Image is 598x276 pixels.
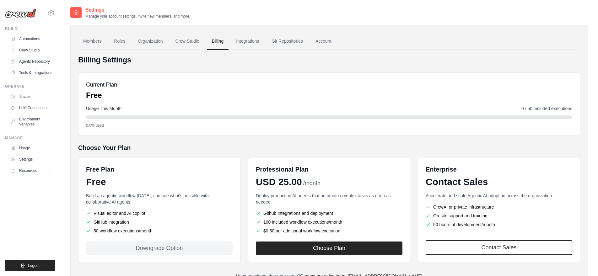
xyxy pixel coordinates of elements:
a: LLM Connections [8,103,55,113]
li: Visual editor and AI copilot [86,210,233,216]
a: Git Repositories [267,33,308,50]
h6: Professional Plan [256,165,309,174]
a: Crew Studio [8,45,55,55]
a: Roles [109,33,130,50]
h5: Choose Your Plan [78,143,580,152]
a: Tools & Integrations [8,68,55,78]
li: On-site support and training [426,213,572,219]
span: Usage This Month [86,105,121,112]
div: Free [86,176,233,188]
p: Accelerate and scale Agentic AI adoption across the organization. [426,193,572,199]
div: Contact Sales [426,176,572,188]
li: $0.50 per additional workflow execution [256,228,402,234]
a: Settings [8,154,55,164]
div: Build [5,26,55,31]
h6: Free Plan [86,165,114,174]
span: /month [303,179,321,188]
li: Github Integrations and deployment [256,210,402,216]
p: Build an agentic workflow [DATE], and see what's possible with collaborative AI agents. [86,193,233,205]
button: Choose Plan [256,242,402,255]
li: 50 workflow executions/month [86,228,233,234]
h4: Billing Settings [78,55,580,65]
img: Logo [5,8,36,18]
h6: Enterprise [426,165,572,174]
a: Usage [8,143,55,153]
button: Logout [5,260,55,271]
button: Resources [8,166,55,176]
span: 0 / 50 included executions [521,105,572,112]
li: 50 hours of development/month [426,221,572,228]
a: Members [78,33,106,50]
a: Agents Repository [8,56,55,66]
h2: Settings [85,6,190,14]
p: Deploy production AI agents that automate complex tasks as often as needed. [256,193,402,205]
a: Contact Sales [426,240,572,255]
div: Operate [5,84,55,89]
span: 0.0% used [86,123,104,128]
span: Resources [19,168,37,173]
a: Automations [8,34,55,44]
a: Organization [133,33,168,50]
a: Integrations [231,33,264,50]
li: 100 included workflow executions/month [256,219,402,225]
a: Environment Variables [8,114,55,129]
span: USD 25.00 [256,176,302,188]
p: Manage your account settings, invite new members, and more. [85,14,190,19]
h5: Current Plan [86,80,117,89]
a: Account [310,33,337,50]
p: Free [86,90,117,100]
a: Traces [8,92,55,102]
div: Manage [5,135,55,141]
div: Downgrade Option [86,242,233,255]
a: Crew Studio [170,33,204,50]
li: CrewAI or private infrastructure [426,204,572,210]
a: Billing [207,33,229,50]
span: Logout [28,263,40,268]
li: GitHub integration [86,219,233,225]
